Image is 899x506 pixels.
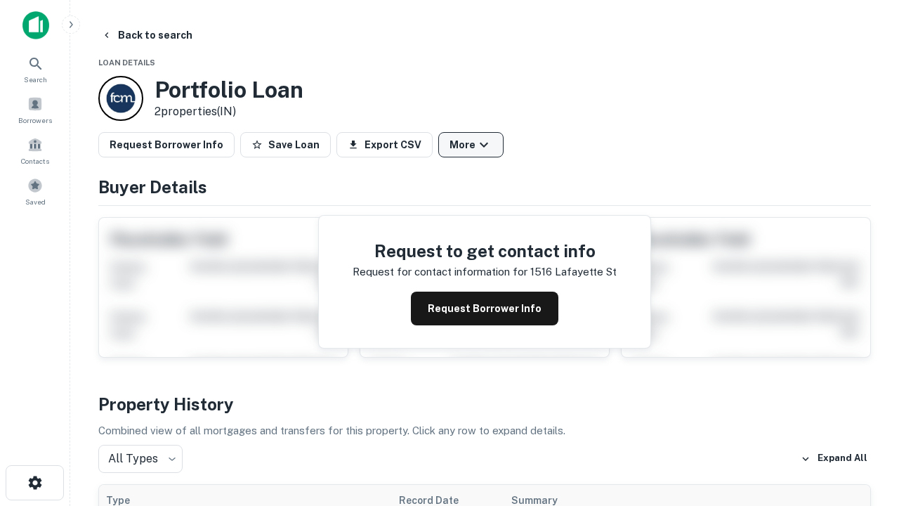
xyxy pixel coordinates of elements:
iframe: Chat Widget [829,394,899,461]
button: Request Borrower Info [411,292,558,325]
button: Expand All [797,448,871,469]
button: Back to search [96,22,198,48]
a: Borrowers [4,91,66,129]
p: 1516 lafayette st [530,264,617,280]
button: Export CSV [336,132,433,157]
a: Search [4,50,66,88]
button: Request Borrower Info [98,132,235,157]
p: Combined view of all mortgages and transfers for this property. Click any row to expand details. [98,422,871,439]
a: Saved [4,172,66,210]
h4: Buyer Details [98,174,871,200]
span: Saved [25,196,46,207]
h4: Property History [98,391,871,417]
p: Request for contact information for [353,264,527,280]
span: Borrowers [18,115,52,126]
span: Search [24,74,47,85]
div: All Types [98,445,183,473]
span: Loan Details [98,58,155,67]
a: Contacts [4,131,66,169]
button: Save Loan [240,132,331,157]
h4: Request to get contact info [353,238,617,264]
p: 2 properties (IN) [155,103,303,120]
button: More [438,132,504,157]
h3: Portfolio Loan [155,77,303,103]
span: Contacts [21,155,49,167]
img: capitalize-icon.png [22,11,49,39]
